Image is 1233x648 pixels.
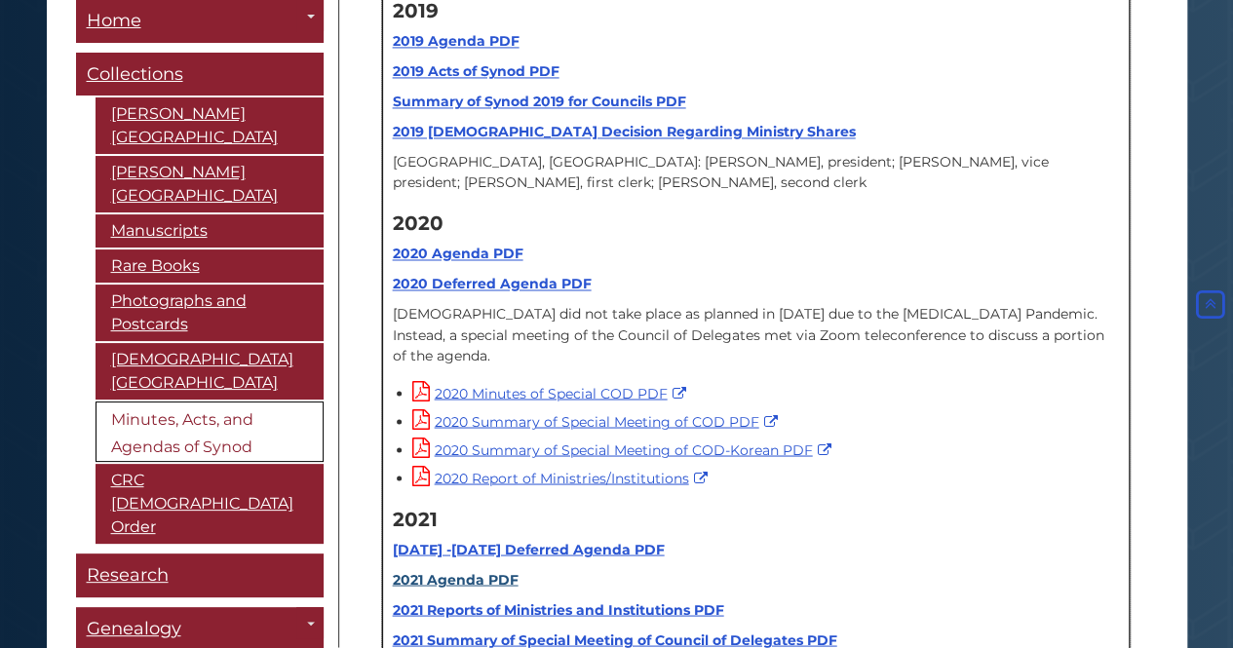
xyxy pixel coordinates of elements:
span: Home [87,11,141,32]
a: Manuscripts [96,215,324,248]
a: 2019 [DEMOGRAPHIC_DATA] Decision Regarding Ministry Shares [393,123,856,140]
p: [GEOGRAPHIC_DATA], [GEOGRAPHIC_DATA]: [PERSON_NAME], president; [PERSON_NAME], vice president; [P... [393,152,1119,193]
span: Research [87,565,169,587]
a: [PERSON_NAME][GEOGRAPHIC_DATA] [96,98,324,155]
a: Back to Top [1192,296,1228,314]
strong: 2021 [393,507,438,530]
a: 2021 Agenda PDF [393,570,519,588]
a: Photographs and Postcards [96,286,324,342]
a: 2021 Summary of Special Meeting of Council of Delegates PDF [393,630,837,648]
p: [DEMOGRAPHIC_DATA] did not take place as planned in [DATE] due to the [MEDICAL_DATA] Pandemic. In... [393,304,1119,365]
a: 2019 Agenda PDF [393,32,520,50]
strong: 2020 [393,211,443,235]
a: Collections [76,54,324,97]
a: 2021 Reports of Ministries and Institutions PDF [393,600,724,618]
a: [PERSON_NAME][GEOGRAPHIC_DATA] [96,157,324,213]
a: 2020 Minutes of Special COD PDF [412,384,691,401]
a: 2020 Report of Ministries/Institutions [412,469,713,486]
a: 2020 Deferred Agenda PDF [393,275,592,292]
a: Rare Books [96,250,324,284]
a: 2019 Acts of Synod PDF [393,62,559,80]
a: CRC [DEMOGRAPHIC_DATA] Order [96,465,324,545]
a: Minutes, Acts, and Agendas of Synod [96,402,324,463]
a: Summary of Synod 2019 for Councils PDF [393,93,686,110]
span: Genealogy [87,619,181,640]
span: Collections [87,64,183,86]
a: 2020 Summary of Special Meeting of COD PDF [412,412,783,430]
a: [DEMOGRAPHIC_DATA][GEOGRAPHIC_DATA] [96,344,324,400]
a: [DATE] -[DATE] Deferred Agenda PDF [393,540,665,557]
a: 2020 Agenda PDF [393,245,523,262]
a: 2020 Summary of Special Meeting of COD-Korean PDF [412,440,836,458]
a: Research [76,554,324,598]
